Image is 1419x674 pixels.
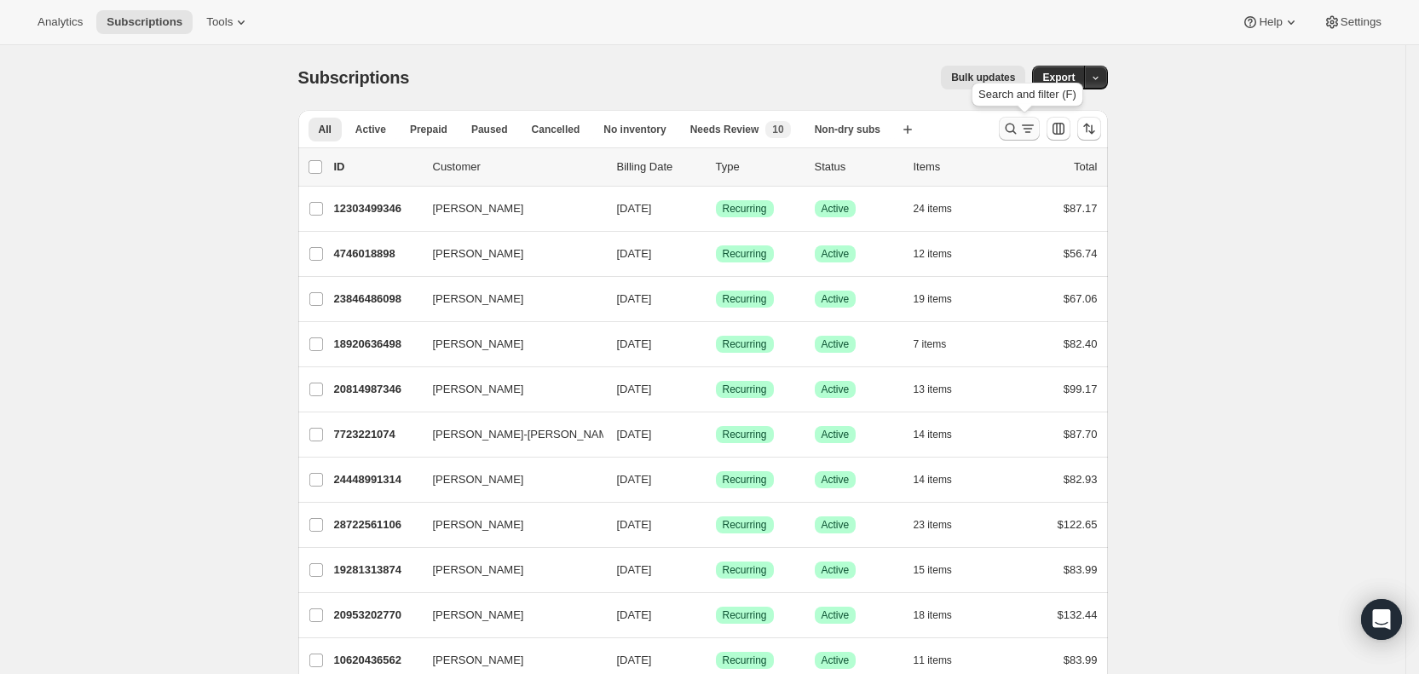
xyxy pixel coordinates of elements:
[914,603,971,627] button: 18 items
[334,558,1098,582] div: 19281313874[PERSON_NAME][DATE]SuccessRecurringSuccessActive15 items$83.99
[822,608,850,622] span: Active
[1047,117,1070,141] button: Customize table column order and visibility
[433,336,524,353] span: [PERSON_NAME]
[27,10,93,34] button: Analytics
[894,118,921,141] button: Create new view
[433,516,524,533] span: [PERSON_NAME]
[1064,337,1098,350] span: $82.40
[822,337,850,351] span: Active
[334,423,1098,446] div: 7723221074[PERSON_NAME]-[PERSON_NAME][DATE]SuccessRecurringSuccessActive14 items$87.70
[914,558,971,582] button: 15 items
[617,383,652,395] span: [DATE]
[471,123,508,136] span: Paused
[334,603,1098,627] div: 20953202770[PERSON_NAME][DATE]SuccessRecurringSuccessActive18 items$132.44
[334,245,419,262] p: 4746018898
[822,654,850,667] span: Active
[822,292,850,306] span: Active
[723,654,767,667] span: Recurring
[617,563,652,576] span: [DATE]
[914,383,952,396] span: 13 items
[1042,71,1075,84] span: Export
[1058,608,1098,621] span: $132.44
[1341,15,1382,29] span: Settings
[334,377,1098,401] div: 20814987346[PERSON_NAME][DATE]SuccessRecurringSuccessActive13 items$99.17
[334,158,419,176] p: ID
[355,123,386,136] span: Active
[723,608,767,622] span: Recurring
[423,240,593,268] button: [PERSON_NAME]
[723,337,767,351] span: Recurring
[1077,117,1101,141] button: Sort the results
[433,607,524,624] span: [PERSON_NAME]
[914,377,971,401] button: 13 items
[723,563,767,577] span: Recurring
[433,200,524,217] span: [PERSON_NAME]
[334,287,1098,311] div: 23846486098[PERSON_NAME][DATE]SuccessRecurringSuccessActive19 items$67.06
[723,292,767,306] span: Recurring
[334,291,419,308] p: 23846486098
[433,426,619,443] span: [PERSON_NAME]-[PERSON_NAME]
[433,245,524,262] span: [PERSON_NAME]
[822,247,850,261] span: Active
[96,10,193,34] button: Subscriptions
[423,602,593,629] button: [PERSON_NAME]
[334,332,1098,356] div: 18920636498[PERSON_NAME][DATE]SuccessRecurringSuccessActive7 items$82.40
[334,516,419,533] p: 28722561106
[617,202,652,215] span: [DATE]
[822,473,850,487] span: Active
[334,513,1098,537] div: 28722561106[PERSON_NAME][DATE]SuccessRecurringSuccessActive23 items$122.65
[423,421,593,448] button: [PERSON_NAME]-[PERSON_NAME]
[617,654,652,666] span: [DATE]
[423,511,593,539] button: [PERSON_NAME]
[617,292,652,305] span: [DATE]
[334,607,419,624] p: 20953202770
[433,158,603,176] p: Customer
[716,158,801,176] div: Type
[617,428,652,441] span: [DATE]
[815,158,900,176] p: Status
[822,202,850,216] span: Active
[914,563,952,577] span: 15 items
[914,337,947,351] span: 7 items
[532,123,580,136] span: Cancelled
[107,15,182,29] span: Subscriptions
[617,158,702,176] p: Billing Date
[423,376,593,403] button: [PERSON_NAME]
[1361,599,1402,640] div: Open Intercom Messenger
[772,123,783,136] span: 10
[334,336,419,353] p: 18920636498
[914,158,999,176] div: Items
[423,285,593,313] button: [PERSON_NAME]
[822,383,850,396] span: Active
[433,381,524,398] span: [PERSON_NAME]
[617,473,652,486] span: [DATE]
[822,563,850,577] span: Active
[914,513,971,537] button: 23 items
[423,556,593,584] button: [PERSON_NAME]
[914,423,971,446] button: 14 items
[1032,66,1085,89] button: Export
[723,202,767,216] span: Recurring
[914,518,952,532] span: 23 items
[914,202,952,216] span: 24 items
[37,15,83,29] span: Analytics
[723,473,767,487] span: Recurring
[951,71,1015,84] span: Bulk updates
[822,428,850,441] span: Active
[334,471,419,488] p: 24448991314
[914,287,971,311] button: 19 items
[914,292,952,306] span: 19 items
[723,247,767,261] span: Recurring
[1058,518,1098,531] span: $122.65
[334,197,1098,221] div: 12303499346[PERSON_NAME][DATE]SuccessRecurringSuccessActive24 items$87.17
[206,15,233,29] span: Tools
[914,473,952,487] span: 14 items
[1232,10,1309,34] button: Help
[433,562,524,579] span: [PERSON_NAME]
[914,332,966,356] button: 7 items
[334,426,419,443] p: 7723221074
[914,648,971,672] button: 11 items
[914,468,971,492] button: 14 items
[941,66,1025,89] button: Bulk updates
[723,518,767,532] span: Recurring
